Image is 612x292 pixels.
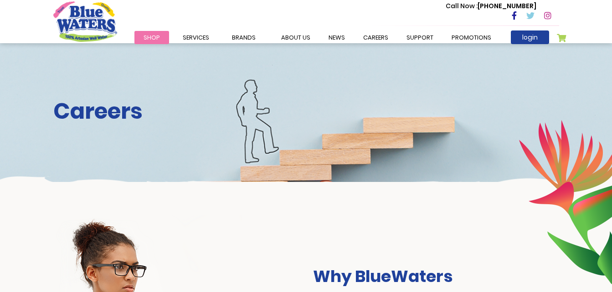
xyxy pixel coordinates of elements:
[446,1,478,10] span: Call Now :
[232,33,256,42] span: Brands
[319,31,354,44] a: News
[183,33,209,42] span: Services
[53,98,559,125] h2: Careers
[511,30,549,44] a: login
[53,1,117,41] a: store logo
[144,33,160,42] span: Shop
[519,120,612,284] img: career-intro-leaves.png
[272,31,319,44] a: about us
[313,267,559,286] h3: Why BlueWaters
[446,1,536,11] p: [PHONE_NUMBER]
[397,31,442,44] a: support
[354,31,397,44] a: careers
[442,31,500,44] a: Promotions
